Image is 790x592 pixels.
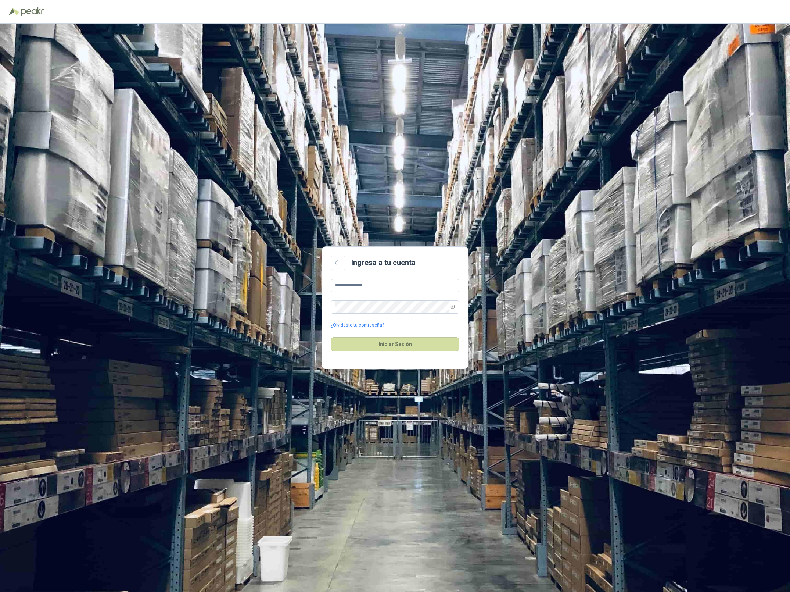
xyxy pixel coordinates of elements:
h2: Ingresa a tu cuenta [351,257,416,268]
button: Iniciar Sesión [331,337,459,351]
a: ¿Olvidaste tu contraseña? [331,322,384,329]
img: Logo [9,8,19,15]
img: Peakr [21,7,44,16]
span: eye-invisible [450,305,455,309]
